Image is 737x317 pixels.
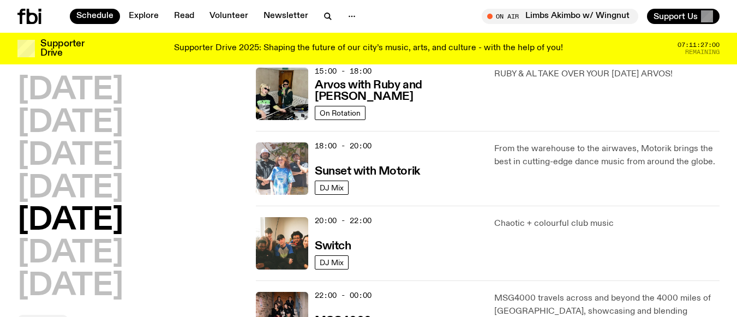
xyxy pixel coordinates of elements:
button: On AirLimbs Akimbo w/ Wingnut [482,9,638,24]
span: DJ Mix [320,258,344,266]
button: [DATE] [17,271,123,302]
h3: Supporter Drive [40,39,84,58]
a: Newsletter [257,9,315,24]
img: Ruby wears a Collarbones t shirt and pretends to play the DJ decks, Al sings into a pringles can.... [256,68,308,120]
a: Sunset with Motorik [315,164,420,177]
img: Andrew, Reenie, and Pat stand in a row, smiling at the camera, in dappled light with a vine leafe... [256,142,308,195]
button: [DATE] [17,238,123,269]
p: From the warehouse to the airwaves, Motorik brings the best in cutting-edge dance music from arou... [494,142,720,169]
h3: Sunset with Motorik [315,166,420,177]
button: [DATE] [17,206,123,236]
a: Volunteer [203,9,255,24]
span: 22:00 - 00:00 [315,290,372,301]
p: RUBY & AL TAKE OVER YOUR [DATE] ARVOS! [494,68,720,81]
span: 20:00 - 22:00 [315,216,372,226]
span: 18:00 - 20:00 [315,141,372,151]
p: Chaotic + colourful club music [494,217,720,230]
a: Switch [315,238,351,252]
span: DJ Mix [320,183,344,192]
img: A warm film photo of the switch team sitting close together. from left to right: Cedar, Lau, Sand... [256,217,308,270]
span: 07:11:27:00 [678,42,720,48]
button: [DATE] [17,174,123,204]
a: Arvos with Ruby and [PERSON_NAME] [315,77,481,103]
a: Read [167,9,201,24]
button: Support Us [647,9,720,24]
h3: Arvos with Ruby and [PERSON_NAME] [315,80,481,103]
span: Support Us [654,11,698,21]
a: DJ Mix [315,255,349,270]
a: On Rotation [315,106,365,120]
span: 15:00 - 18:00 [315,66,372,76]
span: Remaining [685,49,720,55]
a: Explore [122,9,165,24]
h3: Switch [315,241,351,252]
a: DJ Mix [315,181,349,195]
a: Schedule [70,9,120,24]
button: [DATE] [17,141,123,171]
span: On Rotation [320,109,361,117]
p: Supporter Drive 2025: Shaping the future of our city’s music, arts, and culture - with the help o... [174,44,563,53]
button: [DATE] [17,75,123,106]
button: [DATE] [17,108,123,139]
